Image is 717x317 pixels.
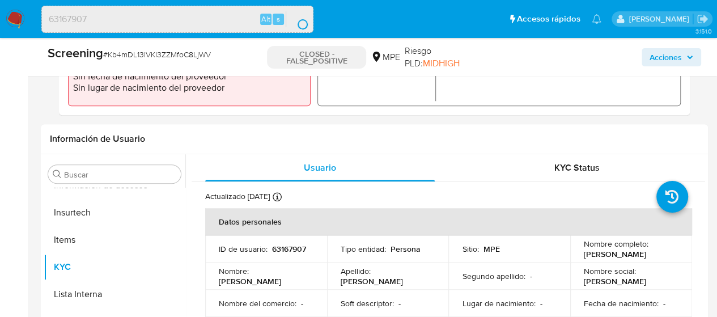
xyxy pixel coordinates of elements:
div: MPE [371,51,400,64]
button: Lista Interna [44,281,185,308]
p: - [540,298,542,308]
span: Riesgo PLD: [404,45,482,69]
p: ID de usuario : [219,244,268,254]
p: Nombre completo : [584,239,648,249]
p: - [398,298,401,308]
p: Nombre del comercio : [219,298,296,308]
a: Salir [697,13,708,25]
p: Tipo entidad : [341,244,386,254]
input: Buscar usuario o caso... [42,12,313,27]
p: [PERSON_NAME] [341,276,403,286]
b: Screening [48,44,103,62]
span: Alt [261,14,270,24]
button: search-icon [286,11,309,27]
p: MPE [483,244,499,254]
span: Usuario [304,161,336,174]
span: Acciones [650,48,682,66]
span: MIDHIGH [422,57,459,70]
p: 63167907 [272,244,306,254]
a: Notificaciones [592,14,601,24]
span: Accesos rápidos [517,13,580,25]
button: Insurtech [44,199,185,226]
button: Acciones [642,48,701,66]
p: - [663,298,665,308]
button: Buscar [53,170,62,179]
p: [PERSON_NAME] [584,276,646,286]
p: - [301,298,303,308]
th: Datos personales [205,208,692,235]
p: Persona [391,244,421,254]
p: Lugar de nacimiento : [462,298,535,308]
p: Sitio : [462,244,478,254]
p: Fecha de nacimiento : [584,298,659,308]
p: - [529,271,532,281]
p: Apellido : [341,266,371,276]
h1: Información de Usuario [50,133,145,145]
span: s [277,14,280,24]
span: 3.151.0 [695,27,711,36]
p: [PERSON_NAME] [584,249,646,259]
span: KYC Status [554,161,600,174]
span: # Kb4mDL13lVKI3ZZMfoC8LjWV [103,49,211,60]
p: Nombre social : [584,266,636,276]
p: [PERSON_NAME] [219,276,281,286]
button: KYC [44,253,185,281]
p: Nombre : [219,266,249,276]
p: CLOSED - FALSE_POSITIVE [267,46,366,69]
p: Actualizado [DATE] [205,191,270,202]
p: Soft descriptor : [341,298,394,308]
p: Segundo apellido : [462,271,525,281]
p: rociodaniela.benavidescatalan@mercadolibre.cl [629,14,693,24]
button: Items [44,226,185,253]
input: Buscar [64,170,176,180]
